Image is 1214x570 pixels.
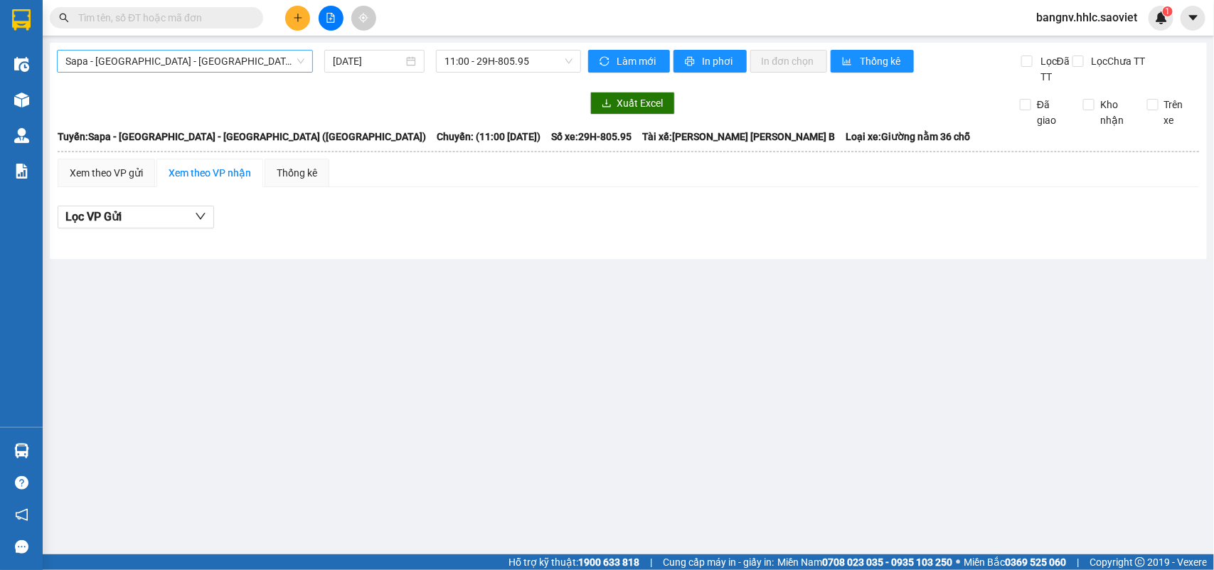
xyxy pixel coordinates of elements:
[617,53,659,69] span: Làm mới
[822,556,952,568] strong: 0708 023 035 - 0935 103 250
[12,9,31,31] img: logo-vxr
[1095,97,1136,128] span: Kho nhận
[59,13,69,23] span: search
[195,211,206,222] span: down
[1159,97,1200,128] span: Trên xe
[1086,53,1148,69] span: Lọc Chưa TT
[58,131,426,142] b: Tuyến: Sapa - [GEOGRAPHIC_DATA] - [GEOGRAPHIC_DATA] ([GEOGRAPHIC_DATA])
[14,57,29,72] img: warehouse-icon
[703,53,735,69] span: In phơi
[842,56,854,68] span: bar-chart
[846,129,970,144] span: Loại xe: Giường nằm 36 chỗ
[777,554,952,570] span: Miền Nam
[351,6,376,31] button: aim
[1035,53,1072,85] span: Lọc Đã TT
[65,51,304,72] span: Sapa - Lào Cai - Hà Nội (Giường)
[673,50,747,73] button: printerIn phơi
[14,93,29,107] img: warehouse-icon
[650,554,652,570] span: |
[964,554,1066,570] span: Miền Bắc
[588,50,670,73] button: syncLàm mới
[1155,11,1168,24] img: icon-new-feature
[600,56,612,68] span: sync
[285,6,310,31] button: plus
[169,165,251,181] div: Xem theo VP nhận
[1181,6,1205,31] button: caret-down
[1077,554,1079,570] span: |
[509,554,639,570] span: Hỗ trợ kỹ thuật:
[14,164,29,179] img: solution-icon
[685,56,697,68] span: printer
[277,165,317,181] div: Thống kê
[333,53,403,69] input: 12/10/2025
[551,129,632,144] span: Số xe: 29H-805.95
[15,476,28,490] span: question-circle
[293,13,303,23] span: plus
[58,206,214,228] button: Lọc VP Gửi
[1025,9,1149,26] span: bangnv.hhlc.saoviet
[642,129,835,144] span: Tài xế: [PERSON_NAME] [PERSON_NAME] B
[326,13,336,23] span: file-add
[956,559,960,565] span: ⚪️
[70,165,143,181] div: Xem theo VP gửi
[14,128,29,143] img: warehouse-icon
[78,10,246,26] input: Tìm tên, số ĐT hoặc mã đơn
[437,129,541,144] span: Chuyến: (11:00 [DATE])
[358,13,368,23] span: aim
[1031,97,1072,128] span: Đã giao
[15,540,28,554] span: message
[860,53,902,69] span: Thống kê
[65,208,122,226] span: Lọc VP Gửi
[1135,557,1145,567] span: copyright
[831,50,914,73] button: bar-chartThống kê
[750,50,828,73] button: In đơn chọn
[1187,11,1200,24] span: caret-down
[1163,6,1173,16] sup: 1
[1005,556,1066,568] strong: 0369 525 060
[578,556,639,568] strong: 1900 633 818
[1165,6,1170,16] span: 1
[319,6,344,31] button: file-add
[663,554,774,570] span: Cung cấp máy in - giấy in:
[444,51,572,72] span: 11:00 - 29H-805.95
[14,443,29,458] img: warehouse-icon
[590,92,675,115] button: downloadXuất Excel
[15,508,28,522] span: notification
